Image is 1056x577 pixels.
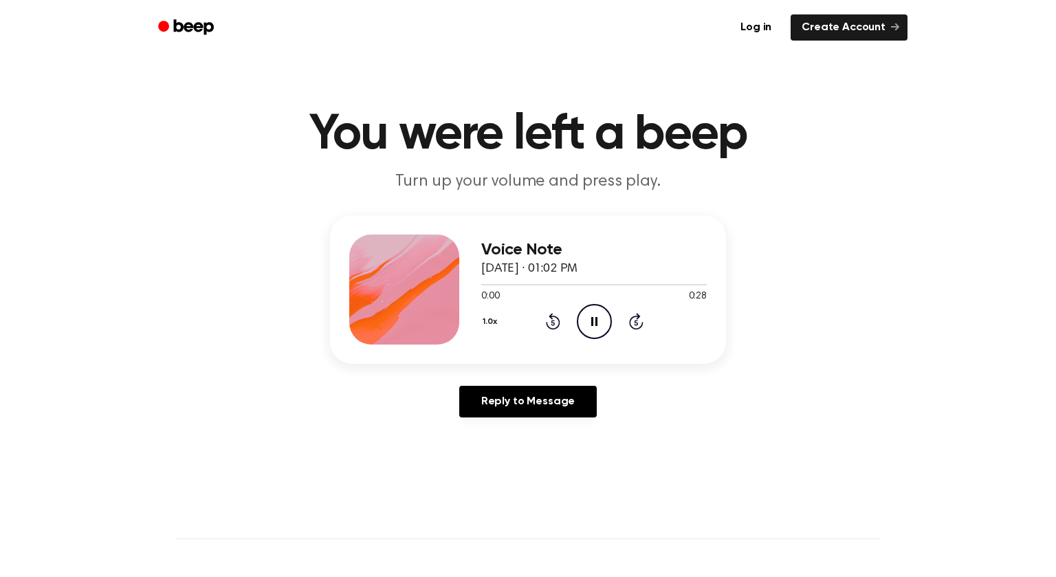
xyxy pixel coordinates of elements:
[729,14,782,41] a: Log in
[481,263,577,275] span: [DATE] · 01:02 PM
[459,386,597,417] a: Reply to Message
[176,110,880,160] h1: You were left a beep
[481,241,707,259] h3: Voice Note
[481,290,499,304] span: 0:00
[791,14,907,41] a: Create Account
[481,310,503,334] button: 1.0x
[148,14,226,41] a: Beep
[264,171,792,193] p: Turn up your volume and press play.
[689,290,707,304] span: 0:28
